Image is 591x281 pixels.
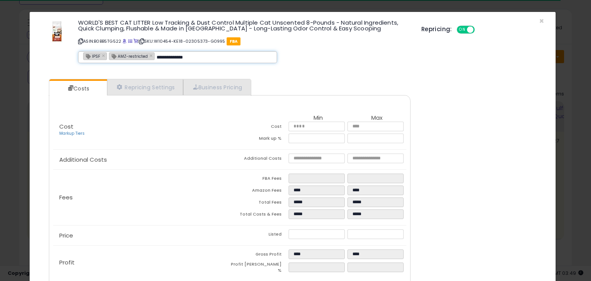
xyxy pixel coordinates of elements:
[53,232,230,239] p: Price
[230,186,289,197] td: Amazon Fees
[539,15,544,27] span: ×
[107,79,183,95] a: Repricing Settings
[289,115,347,122] th: Min
[230,261,289,276] td: Profit [PERSON_NAME] %
[230,229,289,241] td: Listed
[50,20,64,43] img: 41b65whABNL._SL60_.jpg
[128,38,132,44] a: All offer listings
[49,81,106,96] a: Costs
[457,27,467,33] span: ON
[78,20,410,31] h3: WORLD'S BEST CAT LITTER Low Tracking & Dust Control Multiple Cat Unscented 8-Pounds - Natural Ing...
[230,209,289,221] td: Total Costs & Fees
[78,35,410,47] p: ASIN: B0BB5TG522 | SKU: W10454-KE18-02305373-G0995
[230,174,289,186] td: FBA Fees
[183,79,250,95] a: Business Pricing
[230,154,289,166] td: Additional Costs
[102,52,107,59] a: ×
[53,124,230,137] p: Cost
[53,259,230,266] p: Profit
[421,26,452,32] h5: Repricing:
[122,38,127,44] a: BuyBox page
[473,27,486,33] span: OFF
[230,122,289,134] td: Cost
[150,52,154,59] a: ×
[230,249,289,261] td: Gross Profit
[53,157,230,163] p: Additional Costs
[347,115,406,122] th: Max
[109,53,148,59] span: AMZ-restricted
[83,53,100,59] span: IPSF
[59,130,85,136] a: Markup Tiers
[230,134,289,146] td: Mark up %
[230,197,289,209] td: Total Fees
[134,38,138,44] a: Your listing only
[227,37,241,45] span: FBA
[53,194,230,201] p: Fees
